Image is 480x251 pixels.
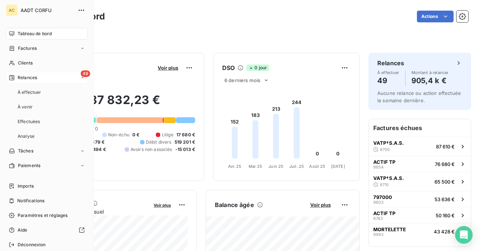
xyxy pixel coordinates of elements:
button: Voir plus [151,202,173,208]
span: 8710 [380,182,389,187]
span: 6 derniers mois [224,77,260,83]
span: 43 428 € [434,229,455,235]
button: MORTELETTE999343 428 € [369,223,471,239]
h2: 1 187 832,23 € [41,93,195,115]
span: Aide [18,227,28,233]
span: Voir plus [158,65,178,71]
tspan: Avr. 25 [228,164,242,169]
span: 8700 [380,147,390,152]
span: 0 [95,126,98,132]
span: Non-échu [108,132,129,138]
span: Voir plus [310,202,331,208]
span: Imports [18,183,34,189]
tspan: Mai 25 [249,164,262,169]
span: 9854 [373,165,384,169]
span: VATP†S.A.S. [373,140,404,146]
span: Litige [162,132,173,138]
div: AC [6,4,18,16]
span: Paramètres et réglages [18,212,67,219]
button: ACTIF TP985476 680 € [369,156,471,172]
button: VATP†S.A.S.871065 500 € [369,172,471,191]
span: 87 610 € [436,144,455,150]
tspan: Août 25 [309,164,325,169]
span: Débit divers [146,139,172,145]
span: Voir plus [154,203,171,208]
span: 76 680 € [435,161,455,167]
h6: Relances [377,59,404,67]
span: Notifications [17,198,44,204]
span: Relances [18,74,37,81]
span: 65 500 € [435,179,455,185]
span: 9993 [373,232,384,237]
span: 0 jour [246,64,269,71]
span: À venir [18,104,33,110]
span: ACTIF TP [373,210,395,216]
span: -15 013 € [175,146,195,153]
h4: 49 [377,75,399,86]
h6: Factures échues [369,119,471,137]
span: Montant à relancer [411,70,449,75]
a: Aide [6,224,88,236]
span: 17 680 € [176,132,195,138]
button: Voir plus [308,202,333,208]
span: 6743 [373,216,383,221]
span: 797000 [373,194,392,200]
span: 519 201 € [175,139,195,145]
h6: Balance âgée [215,200,254,209]
tspan: Juin 25 [268,164,283,169]
span: Factures [18,45,37,52]
span: AADT CORFU [21,7,73,13]
span: Paiements [18,162,40,169]
span: 49 [81,70,90,77]
span: Clients [18,60,33,66]
span: À effectuer [377,70,399,75]
button: Voir plus [155,64,180,71]
button: ACTIF TP674350 160 € [369,207,471,223]
span: Effectuées [18,118,40,125]
span: 53 636 € [435,196,455,202]
span: Avoirs non associés [131,146,172,153]
h4: 905,4 k € [411,75,449,86]
span: 9603 [373,200,384,204]
span: Chiffre d'affaires mensuel [41,208,149,215]
span: VATP†S.A.S. [373,175,404,181]
span: Analyse [18,133,34,140]
tspan: [DATE] [331,164,345,169]
span: Tableau de bord [18,30,52,37]
span: Déconnexion [18,241,46,248]
span: 0 € [132,132,139,138]
h6: DSO [222,63,235,72]
tspan: Juil. 25 [289,164,304,169]
span: MORTELETTE [373,226,406,232]
span: 50 160 € [436,213,455,218]
button: Actions [417,11,454,22]
button: 797000960353 636 € [369,191,471,207]
span: Aucune relance ou action effectuée la semaine dernière. [377,90,461,103]
div: Open Intercom Messenger [455,226,473,244]
span: À effectuer [18,89,41,96]
span: Tâches [18,148,33,154]
button: VATP†S.A.S.870087 610 € [369,137,471,156]
span: ACTIF TP [373,159,395,165]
